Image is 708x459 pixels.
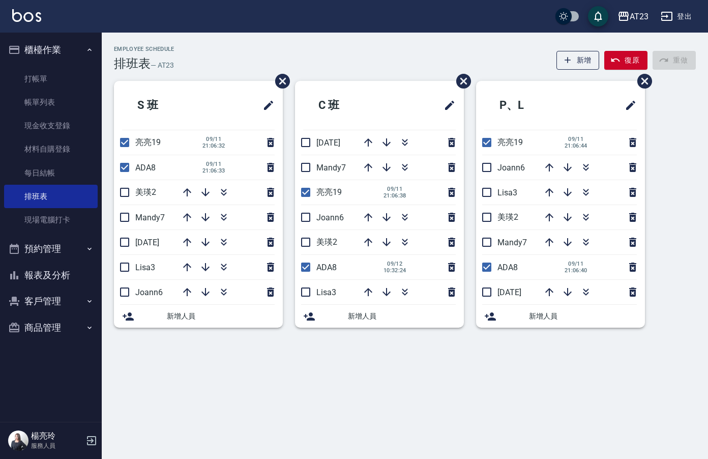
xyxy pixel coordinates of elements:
span: Mandy7 [497,238,527,247]
div: AT23 [630,10,648,23]
span: Lisa3 [497,188,517,197]
img: Logo [12,9,41,22]
span: 新增人員 [348,311,456,322]
span: 美瑛2 [497,212,518,222]
span: 新增人員 [167,311,275,322]
span: Mandy7 [135,213,165,222]
span: 修改班表的標題 [256,93,275,118]
span: 21:06:32 [202,142,225,149]
button: 客戶管理 [4,288,98,314]
span: 刪除班表 [268,66,291,96]
span: 21:06:38 [383,192,406,199]
span: 09/11 [565,136,587,142]
span: Joann6 [497,163,525,173]
h6: — AT23 [151,60,174,71]
button: 新增 [556,51,600,70]
h2: Employee Schedule [114,46,174,52]
span: 刪除班表 [630,66,654,96]
span: 09/12 [383,261,406,267]
span: 21:06:33 [202,167,225,174]
span: Lisa3 [135,263,155,272]
span: ADA8 [497,263,518,272]
a: 排班表 [4,185,98,208]
span: 修改班表的標題 [437,93,456,118]
span: 09/11 [565,261,587,267]
span: 亮亮19 [135,137,161,147]
button: AT23 [613,6,653,27]
button: 報表及分析 [4,262,98,289]
a: 打帳單 [4,67,98,91]
a: 每日結帳 [4,161,98,185]
span: ADA8 [135,163,156,173]
span: 21:06:44 [565,142,587,149]
button: 商品管理 [4,314,98,341]
button: 復原 [604,51,647,70]
div: 新增人員 [114,305,283,328]
a: 現金收支登錄 [4,114,98,137]
h2: C 班 [303,87,396,124]
span: [DATE] [135,238,159,247]
span: 10:32:24 [383,267,406,274]
span: 新增人員 [529,311,637,322]
span: 09/11 [202,161,225,167]
span: Mandy7 [316,163,346,173]
span: 21:06:40 [565,267,587,274]
span: 09/11 [202,136,225,142]
a: 現場電腦打卡 [4,208,98,232]
span: 美瑛2 [316,237,337,247]
h3: 排班表 [114,56,151,71]
p: 服務人員 [31,441,83,450]
button: save [588,6,608,26]
a: 帳單列表 [4,91,98,114]
div: 新增人員 [476,305,645,328]
span: ADA8 [316,263,337,272]
button: 櫃檯作業 [4,37,98,63]
span: 美瑛2 [135,187,156,197]
h2: S 班 [122,87,215,124]
span: 亮亮19 [497,137,523,147]
button: 登出 [657,7,696,26]
a: 材料自購登錄 [4,137,98,161]
span: 修改班表的標題 [618,93,637,118]
span: [DATE] [497,288,521,297]
span: Lisa3 [316,288,336,297]
span: Joann6 [135,288,163,297]
h2: P、L [484,87,579,124]
h5: 楊亮玲 [31,431,83,441]
span: 刪除班表 [449,66,473,96]
img: Person [8,431,28,451]
button: 預約管理 [4,236,98,262]
span: [DATE] [316,138,340,148]
span: Joann6 [316,213,344,222]
span: 09/11 [383,186,406,192]
span: 亮亮19 [316,187,342,197]
div: 新增人員 [295,305,464,328]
